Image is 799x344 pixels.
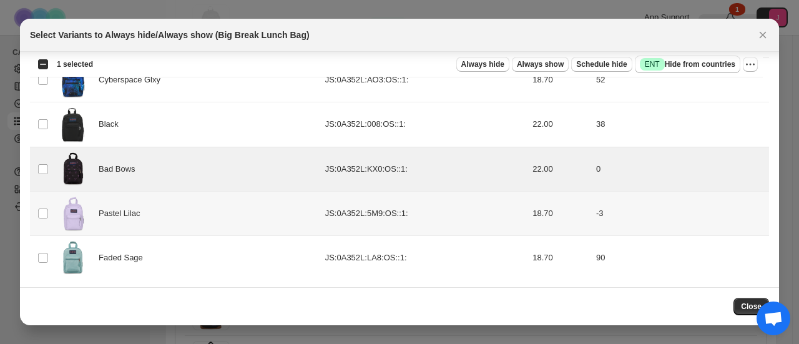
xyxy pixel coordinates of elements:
button: Close [754,26,772,44]
span: Hide from countries [640,58,735,71]
span: Pastel Lilac [99,207,147,220]
span: Close [741,302,762,312]
td: 90 [592,235,769,280]
img: JS0A352L5M9-FRONT.webp [57,195,89,232]
td: 38 [592,102,769,147]
img: JS0A352LKX0-FRONT.webp [57,151,89,187]
span: Black [99,118,125,130]
td: 22.00 [529,147,592,191]
span: Always hide [461,59,504,69]
td: 52 [592,58,769,102]
span: Schedule hide [576,59,627,69]
button: More actions [743,57,758,72]
td: 22.00 [529,102,592,147]
span: ENT [645,59,660,69]
span: Always show [517,59,564,69]
button: Schedule hide [571,57,632,72]
button: Always show [512,57,569,72]
img: JS0A352LLA8-FRONT.webp [57,240,89,276]
td: -3 [592,191,769,235]
a: Open chat [757,302,790,335]
td: JS:0A352L:AO3:OS::1: [321,58,529,102]
button: Always hide [456,57,509,72]
td: JS:0A352L:008:OS::1: [321,102,529,147]
td: JS:0A352L:5M9:OS::1: [321,191,529,235]
td: JS:0A352L:KX0:OS::1: [321,147,529,191]
td: 0 [592,147,769,191]
button: SuccessENTHide from countries [635,56,740,73]
button: Close [733,298,769,315]
span: Bad Bows [99,163,142,175]
img: JS0A352L008-FRONT.webp [57,106,89,142]
h2: Select Variants to Always hide/Always show (Big Break Lunch Bag) [30,29,310,41]
td: 18.70 [529,58,592,102]
span: Faded Sage [99,252,150,264]
td: 18.70 [529,191,592,235]
td: JS:0A352L:LA8:OS::1: [321,235,529,280]
img: JS0A352LAO3-FRONT.webp [57,62,89,98]
td: 18.70 [529,235,592,280]
span: 1 selected [57,59,93,69]
span: Cyberspace Glxy [99,74,167,86]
